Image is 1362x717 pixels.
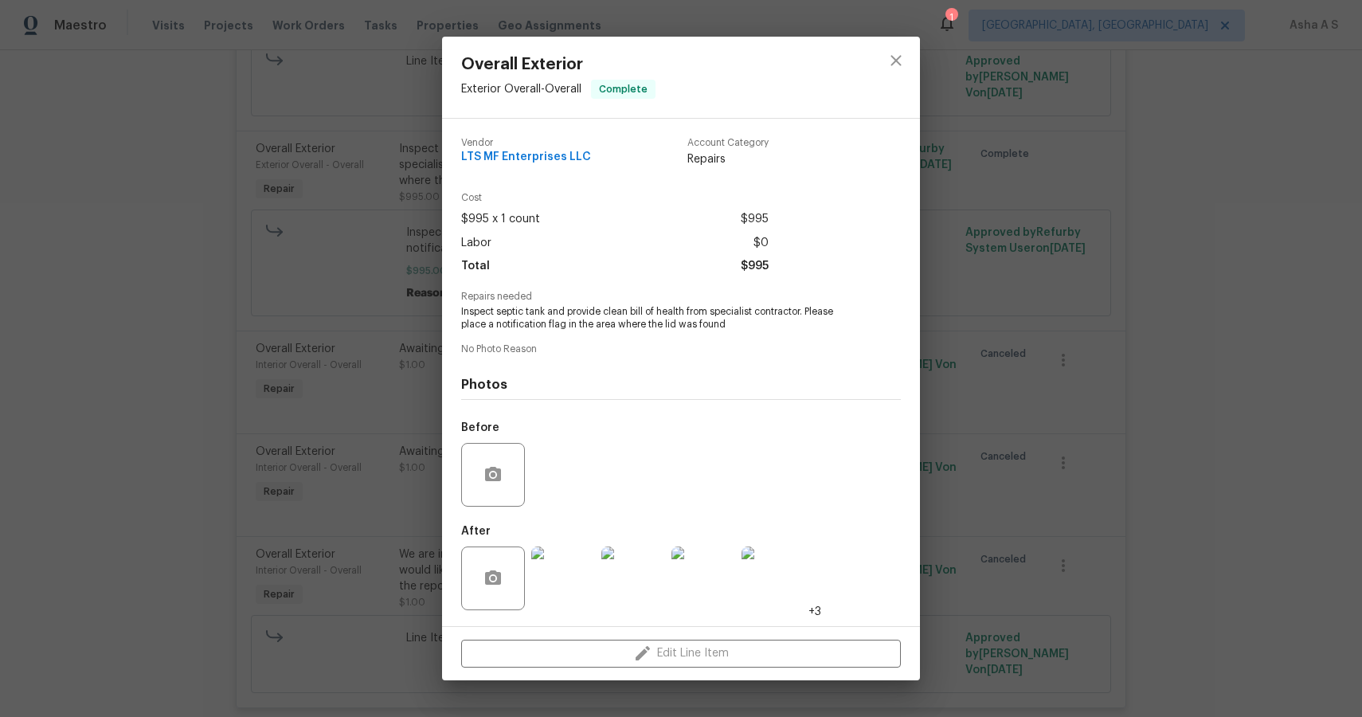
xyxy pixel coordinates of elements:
[461,526,491,537] h5: After
[461,138,591,148] span: Vendor
[461,305,857,332] span: Inspect septic tank and provide clean bill of health from specialist contractor. Please place a n...
[877,41,915,80] button: close
[461,84,581,95] span: Exterior Overall - Overall
[945,10,957,25] div: 1
[461,232,491,255] span: Labor
[461,208,540,231] span: $995 x 1 count
[461,292,901,302] span: Repairs needed
[687,138,769,148] span: Account Category
[461,422,499,433] h5: Before
[461,377,901,393] h4: Photos
[461,255,490,278] span: Total
[461,56,656,73] span: Overall Exterior
[741,208,769,231] span: $995
[753,232,769,255] span: $0
[461,151,591,163] span: LTS MF Enterprises LLC
[741,255,769,278] span: $995
[461,193,769,203] span: Cost
[593,81,654,97] span: Complete
[808,604,821,620] span: +3
[687,151,769,167] span: Repairs
[461,344,901,355] span: No Photo Reason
